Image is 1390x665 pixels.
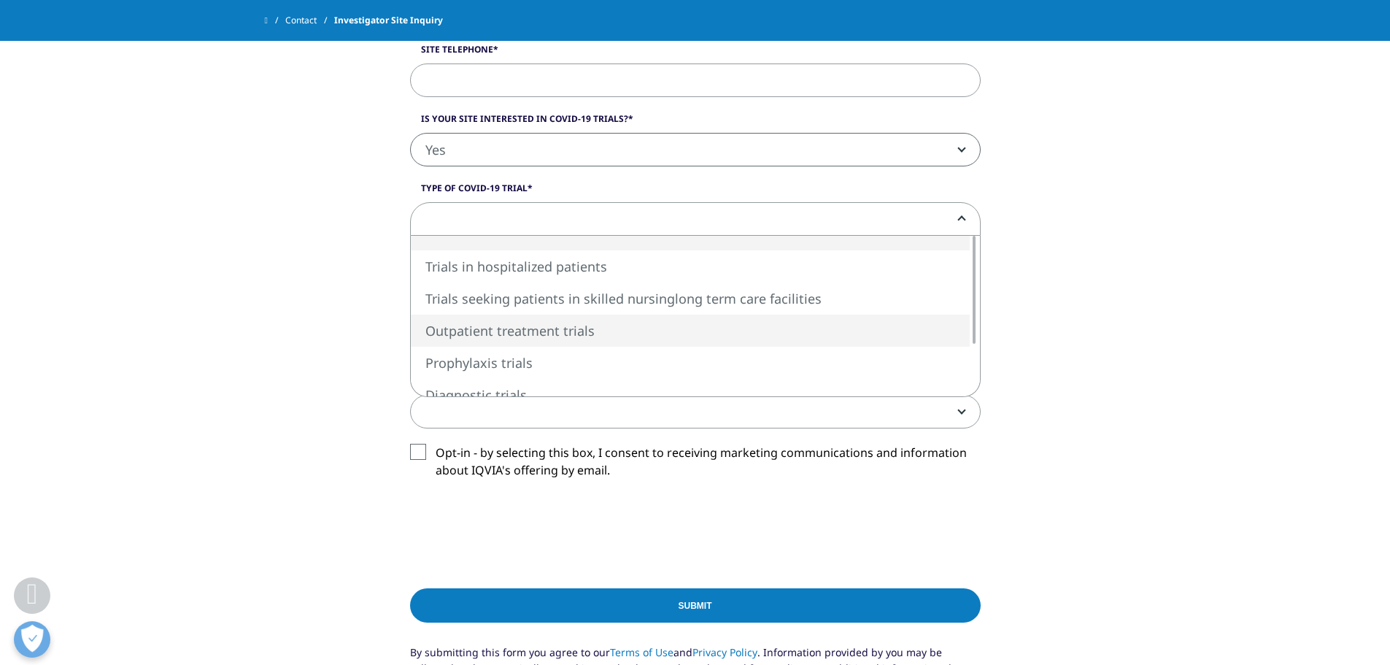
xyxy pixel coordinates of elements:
li: Trials seeking patients in skilled nursinglong term care facilities [411,282,970,315]
span: Yes [410,133,981,166]
li: Prophylaxis trials [411,347,970,379]
a: Privacy Policy [692,645,757,659]
label: Therapeutic Areas of Interest [410,374,981,395]
li: Outpatient treatment trials [411,315,970,347]
iframe: reCAPTCHA [410,502,632,559]
input: Submit [410,588,981,623]
li: Diagnostic trials [411,379,970,411]
a: Contact [285,7,334,34]
li: Trials in hospitalized patients [411,250,970,282]
label: Type of COVID-19 trial [410,182,981,202]
label: Opt-in - by selecting this box, I consent to receiving marketing communications and information a... [410,444,981,487]
label: Is your site interested in COVID-19 trials? [410,112,981,133]
span: Investigator Site Inquiry [334,7,443,34]
label: Site Telephone [410,43,981,64]
button: Open Preferences [14,621,50,658]
a: Terms of Use [610,645,673,659]
span: Yes [411,134,980,167]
